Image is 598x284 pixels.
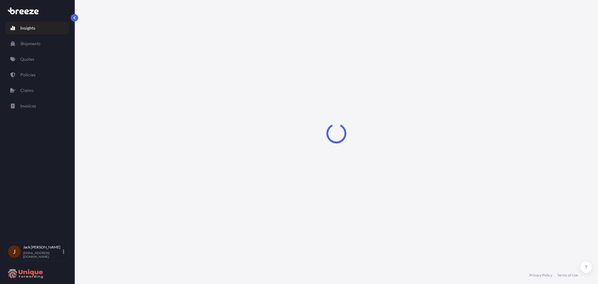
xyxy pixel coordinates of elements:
[5,84,69,97] a: Claims
[8,269,44,279] img: organization-logo
[557,273,578,278] a: Terms of Use
[20,87,34,94] p: Claims
[23,251,62,258] p: [EMAIL_ADDRESS][DOMAIN_NAME]
[20,103,36,109] p: Invoices
[5,69,69,81] a: Policies
[5,100,69,112] a: Invoices
[20,25,35,31] p: Insights
[5,22,69,34] a: Insights
[20,41,40,47] p: Shipments
[5,53,69,65] a: Quotes
[20,72,36,78] p: Policies
[529,273,552,278] a: Privacy Policy
[5,37,69,50] a: Shipments
[23,245,62,250] p: Jack [PERSON_NAME]
[20,56,34,62] p: Quotes
[13,248,16,255] span: J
